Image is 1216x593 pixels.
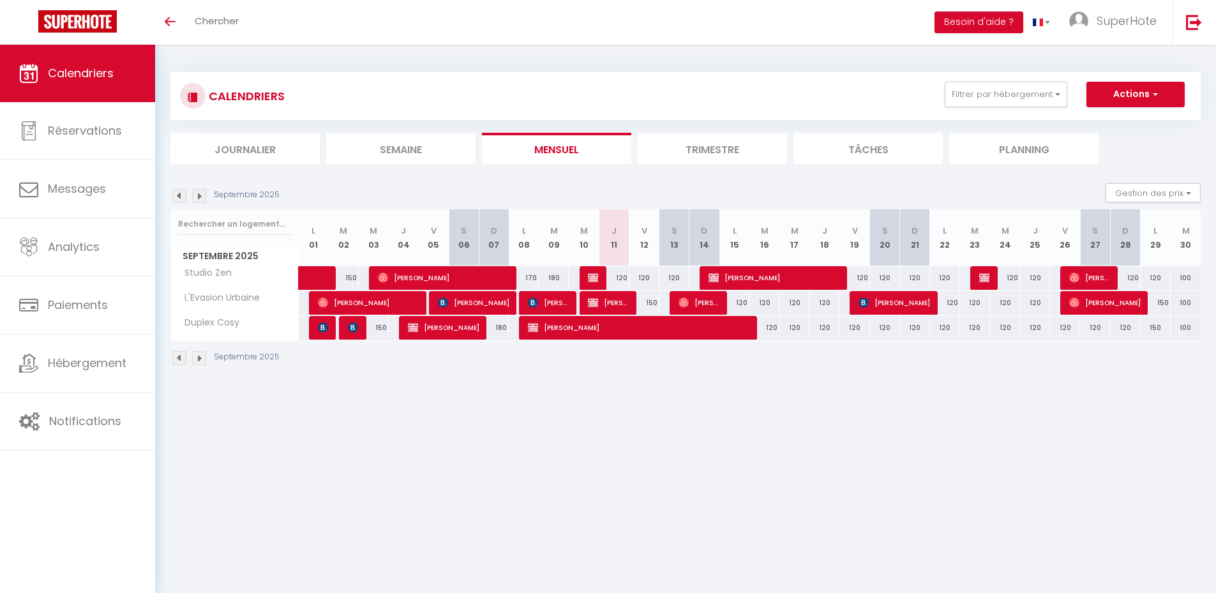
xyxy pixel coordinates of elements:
abbr: D [912,225,918,237]
th: 19 [839,209,869,266]
div: 100 [1171,266,1201,290]
div: 120 [1141,266,1171,290]
th: 02 [329,209,359,266]
span: Paiements [48,297,108,313]
th: 15 [719,209,749,266]
abbr: M [971,225,979,237]
span: SuperHote [1097,13,1157,29]
div: 150 [629,291,659,315]
p: Septembre 2025 [214,351,280,363]
span: [PERSON_NAME] [709,266,841,290]
th: 27 [1080,209,1110,266]
div: 120 [990,266,1020,290]
div: 120 [930,316,960,340]
abbr: M [791,225,799,237]
div: 120 [1110,316,1140,340]
abbr: V [431,225,437,237]
abbr: S [882,225,888,237]
span: [PERSON_NAME] [588,266,598,290]
img: logout [1186,14,1202,30]
th: 04 [389,209,419,266]
div: 120 [779,316,809,340]
div: 120 [749,316,779,340]
li: Mensuel [482,133,631,164]
div: 180 [539,266,569,290]
div: 120 [870,266,900,290]
span: L'Evasion Urbaine [173,291,263,305]
img: ... [1069,11,1088,31]
div: 120 [599,266,629,290]
div: 120 [1020,291,1050,315]
th: 24 [990,209,1020,266]
abbr: S [672,225,677,237]
li: Tâches [793,133,943,164]
div: 120 [809,316,839,340]
li: Semaine [326,133,476,164]
li: Journalier [170,133,320,164]
div: 120 [1110,266,1140,290]
div: 120 [1080,316,1110,340]
p: Septembre 2025 [214,189,280,201]
abbr: M [340,225,347,237]
div: 120 [930,266,960,290]
abbr: V [642,225,647,237]
span: Studio Zen [173,266,235,280]
th: 20 [870,209,900,266]
span: Notifications [49,413,121,429]
span: [PERSON_NAME] [528,290,569,315]
div: 120 [990,291,1020,315]
span: Analytics [48,239,100,255]
th: 25 [1020,209,1050,266]
button: Filtrer par hébergement [945,82,1067,107]
span: [PERSON_NAME] [408,315,479,340]
abbr: L [943,225,947,237]
abbr: L [1153,225,1157,237]
h3: CALENDRIERS [206,82,285,110]
abbr: M [550,225,558,237]
div: 120 [629,266,659,290]
div: 120 [990,316,1020,340]
abbr: L [522,225,526,237]
div: 120 [900,316,930,340]
span: Duplex Cosy [173,316,243,330]
th: 01 [299,209,329,266]
abbr: D [491,225,497,237]
th: 23 [960,209,990,266]
button: Gestion des prix [1106,183,1201,202]
span: Septembre 2025 [171,247,298,266]
th: 08 [509,209,539,266]
abbr: M [1182,225,1190,237]
div: 120 [839,316,869,340]
th: 06 [449,209,479,266]
span: Calendriers [48,65,114,81]
abbr: J [822,225,827,237]
th: 09 [539,209,569,266]
span: Chercher [195,14,239,27]
div: 120 [719,291,749,315]
img: Super Booking [38,10,117,33]
th: 21 [900,209,930,266]
div: 100 [1171,316,1201,340]
th: 18 [809,209,839,266]
span: [PERSON_NAME] [378,266,511,290]
span: [PERSON_NAME] [528,315,753,340]
div: 120 [809,291,839,315]
abbr: V [852,225,858,237]
abbr: L [733,225,737,237]
span: [PERSON_NAME] [438,290,509,315]
abbr: J [612,225,617,237]
div: 120 [960,291,990,315]
button: Besoin d'aide ? [935,11,1023,33]
li: Trimestre [638,133,787,164]
abbr: J [401,225,406,237]
th: 12 [629,209,659,266]
div: 120 [1020,316,1050,340]
th: 14 [689,209,719,266]
span: [PERSON_NAME] [1069,266,1110,290]
span: [PERSON_NAME] [859,290,930,315]
span: [PERSON_NAME] [1069,290,1141,315]
th: 30 [1171,209,1201,266]
div: 120 [900,266,930,290]
th: 16 [749,209,779,266]
th: 13 [659,209,689,266]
